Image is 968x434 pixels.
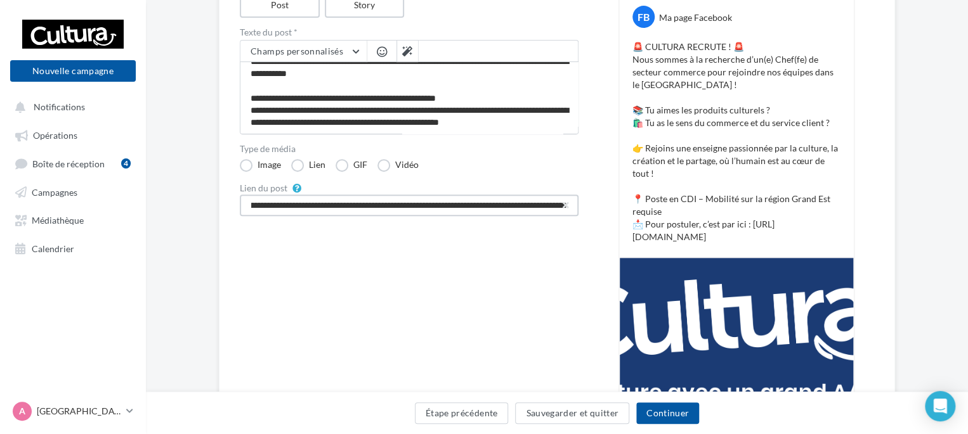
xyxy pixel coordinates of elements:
div: Ma page Facebook [659,11,732,24]
span: Calendrier [32,243,74,253]
button: Champs personnalisés [240,41,367,62]
p: 🚨 CULTURA RECRUTE ! 🚨 Nous sommes à la recherche d’un(e) Chef(fe) de secteur commerce pour rejoin... [632,41,840,243]
a: A [GEOGRAPHIC_DATA] [10,399,136,423]
div: 4 [121,158,131,169]
a: Campagnes [8,180,138,203]
button: Notifications [8,95,133,118]
div: Open Intercom Messenger [925,391,955,421]
label: Lien [291,159,325,172]
label: Texte du post * [240,28,579,37]
a: Calendrier [8,236,138,259]
button: Nouvelle campagne [10,60,136,82]
span: Notifications [34,101,85,112]
div: FB [632,6,655,28]
span: Campagnes [32,186,77,197]
span: Médiathèque [32,215,84,226]
label: Lien du post [240,184,287,193]
label: Type de média [240,144,579,153]
span: Opérations [33,130,77,141]
label: Image [240,159,281,172]
button: Continuer [636,402,699,424]
span: Boîte de réception [32,158,105,169]
label: Vidéo [377,159,419,172]
a: Boîte de réception4 [8,151,138,175]
button: Sauvegarder et quitter [515,402,629,424]
span: Champs personnalisés [251,46,343,56]
a: Médiathèque [8,208,138,231]
p: [GEOGRAPHIC_DATA] [37,405,121,418]
label: GIF [336,159,367,172]
span: A [19,405,25,418]
a: Opérations [8,123,138,146]
button: Étape précédente [415,402,509,424]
